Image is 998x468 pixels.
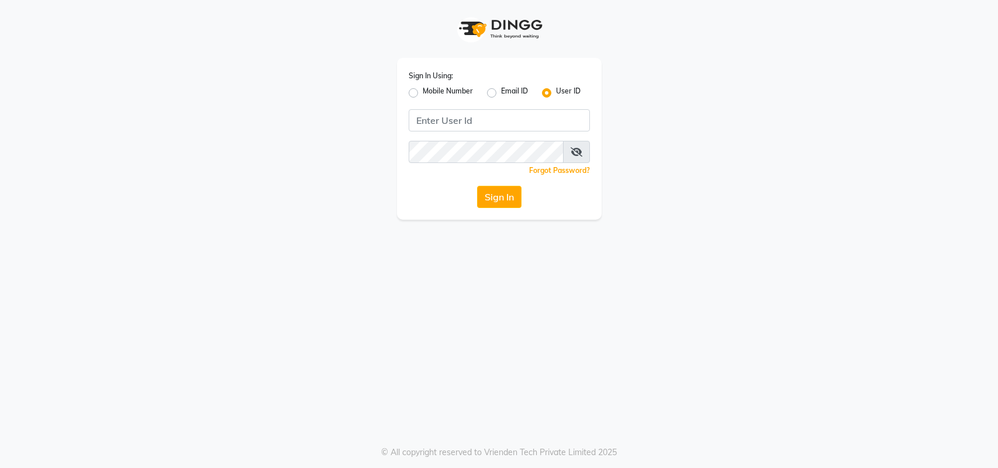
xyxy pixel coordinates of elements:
a: Forgot Password? [529,166,590,175]
input: Username [409,141,564,163]
button: Sign In [477,186,522,208]
label: User ID [556,86,581,100]
input: Username [409,109,590,131]
label: Mobile Number [423,86,473,100]
label: Sign In Using: [409,71,453,81]
label: Email ID [501,86,528,100]
img: logo1.svg [453,12,546,46]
